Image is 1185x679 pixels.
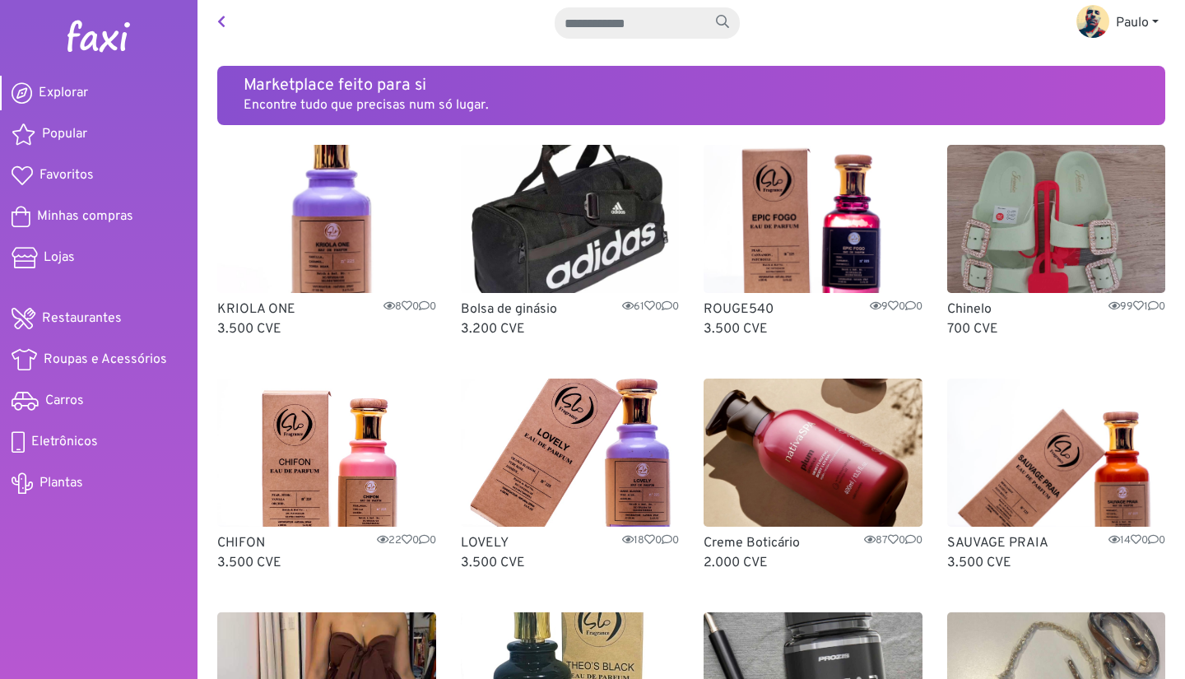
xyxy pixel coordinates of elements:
[704,533,922,553] p: Creme Boticário
[1108,300,1165,315] span: 99 1 0
[217,145,436,293] img: KRIOLA ONE
[217,379,436,573] a: CHIFON CHIFON2200 3.500 CVE
[44,350,167,370] span: Roupas e Acessórios
[244,95,1139,115] p: Encontre tudo que precisas num só lugar.
[947,379,1166,527] img: SAUVAGE PRAIA
[704,145,922,339] a: ROUGE540 ROUGE540900 3.500 CVE
[39,165,94,185] span: Favoritos
[461,145,680,339] a: Bolsa de ginásio Bolsa de ginásio6100 3.200 CVE
[704,145,922,293] img: ROUGE540
[44,248,75,267] span: Lojas
[622,533,679,549] span: 18 0 0
[947,319,1166,339] p: 700 CVE
[45,391,84,411] span: Carros
[704,300,922,319] p: ROUGE540
[461,533,680,553] p: LOVELY
[461,379,680,527] img: LOVELY
[42,124,87,144] span: Popular
[461,145,680,293] img: Bolsa de ginásio
[461,300,680,319] p: Bolsa de ginásio
[704,379,922,573] a: Creme Boticário Creme Boticário8700 2.000 CVE
[622,300,679,315] span: 61 0 0
[1063,7,1172,40] a: Paulo
[947,553,1166,573] p: 3.500 CVE
[383,300,436,315] span: 8 0 0
[37,207,133,226] span: Minhas compras
[39,473,83,493] span: Plantas
[704,553,922,573] p: 2.000 CVE
[704,319,922,339] p: 3.500 CVE
[461,553,680,573] p: 3.500 CVE
[244,76,1139,95] h5: Marketplace feito para si
[947,379,1166,573] a: SAUVAGE PRAIA SAUVAGE PRAIA1400 3.500 CVE
[217,553,436,573] p: 3.500 CVE
[947,533,1166,553] p: SAUVAGE PRAIA
[217,533,436,553] p: CHIFON
[31,432,98,452] span: Eletrônicos
[864,533,922,549] span: 87 0 0
[461,379,680,573] a: LOVELY LOVELY1800 3.500 CVE
[217,379,436,527] img: CHIFON
[377,533,436,549] span: 22 0 0
[217,300,436,319] p: KRIOLA ONE
[704,379,922,527] img: Creme Boticário
[217,145,436,339] a: KRIOLA ONE KRIOLA ONE800 3.500 CVE
[947,145,1166,339] a: Chinelo Chinelo9910 700 CVE
[1108,533,1165,549] span: 14 0 0
[217,319,436,339] p: 3.500 CVE
[42,309,122,328] span: Restaurantes
[461,319,680,339] p: 3.200 CVE
[870,300,922,315] span: 9 0 0
[947,145,1166,293] img: Chinelo
[1116,15,1149,31] span: Paulo
[947,300,1166,319] p: Chinelo
[39,83,88,103] span: Explorar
